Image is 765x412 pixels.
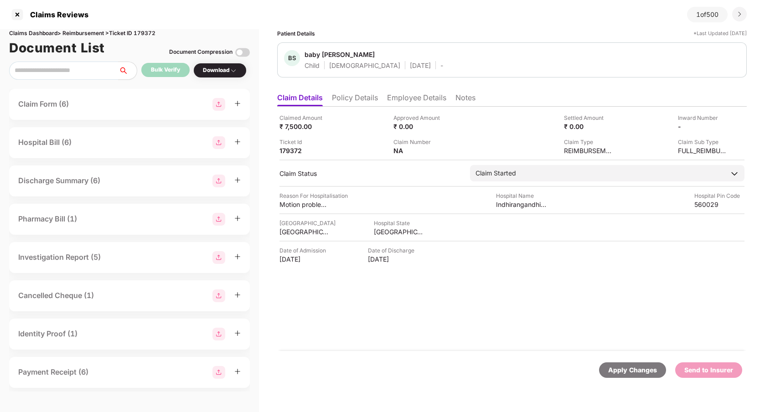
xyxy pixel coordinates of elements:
div: Download [203,66,237,75]
div: Hospital Name [496,191,546,200]
h1: Document List [9,38,105,58]
div: *Last Updated [DATE] [693,29,747,38]
div: Claims Dashboard > Reimbursement > Ticket ID 179372 [9,29,250,38]
img: svg+xml;base64,PHN2ZyBpZD0iR3JvdXBfMjg4MTMiIGRhdGEtbmFtZT0iR3JvdXAgMjg4MTMiIHhtbG5zPSJodHRwOi8vd3... [212,213,225,226]
div: Claim Number [393,138,444,146]
button: search [118,62,137,80]
div: [DATE] [368,255,418,263]
span: plus [234,368,241,375]
div: [GEOGRAPHIC_DATA] [279,219,336,227]
span: plus [234,253,241,260]
div: Pharmacy Bill (1) [18,213,77,225]
div: Indhirangandhi Inistitute of Child health [496,200,546,209]
div: NA [393,146,444,155]
div: Claim Form (6) [18,98,69,110]
div: Claims Reviews [25,10,88,19]
img: svg+xml;base64,PHN2ZyBpZD0iVG9nZ2xlLTMyeDMyIiB4bWxucz0iaHR0cDovL3d3dy53My5vcmcvMjAwMC9zdmciIHdpZH... [235,45,250,60]
div: Claim Started [476,168,516,178]
span: plus [234,139,241,145]
div: Payment Receipt (6) [18,366,88,378]
div: Claim Status [279,169,461,178]
div: Patient Details [277,29,315,38]
li: Employee Details [387,93,446,106]
div: [GEOGRAPHIC_DATA] [279,227,330,236]
div: 1 of 500 [687,7,728,22]
div: ₹ 7,500.00 [279,122,330,131]
div: baby [PERSON_NAME] [305,50,375,59]
img: svg+xml;base64,PHN2ZyBpZD0iR3JvdXBfMjg4MTMiIGRhdGEtbmFtZT0iR3JvdXAgMjg4MTMiIHhtbG5zPSJodHRwOi8vd3... [212,175,225,187]
div: [DATE] [279,255,330,263]
div: Hospital Pin Code [694,191,744,200]
div: - [440,61,443,70]
div: Document Compression [169,48,233,57]
div: Apply Changes [608,365,657,375]
img: svg+xml;base64,PHN2ZyBpZD0iR3JvdXBfMjg4MTMiIGRhdGEtbmFtZT0iR3JvdXAgMjg4MTMiIHhtbG5zPSJodHRwOi8vd3... [212,251,225,264]
li: Policy Details [332,93,378,106]
img: svg+xml;base64,PHN2ZyBpZD0iR3JvdXBfMjg4MTMiIGRhdGEtbmFtZT0iR3JvdXAgMjg4MTMiIHhtbG5zPSJodHRwOi8vd3... [212,136,225,149]
img: svg+xml;base64,PHN2ZyBpZD0iR3JvdXBfMjg4MTMiIGRhdGEtbmFtZT0iR3JvdXAgMjg4MTMiIHhtbG5zPSJodHRwOi8vd3... [212,98,225,111]
div: Hospital Bill (6) [18,137,72,148]
div: Inward Number [678,113,728,122]
span: plus [234,330,241,336]
div: ₹ 0.00 [393,122,444,131]
span: plus [234,292,241,298]
div: - [678,122,728,131]
div: Identity Proof (1) [18,328,78,340]
div: 560029 [694,200,744,209]
span: plus [234,177,241,183]
div: Reason For Hospitalisation [279,191,348,200]
div: [GEOGRAPHIC_DATA] [374,227,424,236]
div: Hospital State [374,219,424,227]
div: 179372 [279,146,330,155]
div: BS [284,50,300,66]
span: plus [234,215,241,221]
div: Investigation Report (5) [18,252,101,263]
div: ₹ 0.00 [564,122,614,131]
div: Claimed Amount [279,113,330,122]
div: Settled Amount [564,113,614,122]
img: svg+xml;base64,PHN2ZyBpZD0iR3JvdXBfMjg4MTMiIGRhdGEtbmFtZT0iR3JvdXAgMjg4MTMiIHhtbG5zPSJodHRwOi8vd3... [212,328,225,340]
div: [DEMOGRAPHIC_DATA] [329,61,400,70]
div: Date of Admission [279,246,330,255]
div: Approved Amount [393,113,444,122]
div: FULL_REIMBURSEMENT [678,146,728,155]
span: plus [234,100,241,107]
div: Send to Insurer [684,365,733,375]
div: [DATE] [410,61,431,70]
div: Motion problem for Baby [279,200,330,209]
img: svg+xml;base64,PHN2ZyBpZD0iR3JvdXBfMjg4MTMiIGRhdGEtbmFtZT0iR3JvdXAgMjg4MTMiIHhtbG5zPSJodHRwOi8vd3... [212,366,225,379]
img: svg+xml;base64,PHN2ZyBpZD0iRHJvcGRvd24tMzJ4MzIiIHhtbG5zPSJodHRwOi8vd3d3LnczLm9yZy8yMDAwL3N2ZyIgd2... [230,67,237,74]
img: svg+xml;base64,PHN2ZyBpZD0iR3JvdXBfMjg4MTMiIGRhdGEtbmFtZT0iR3JvdXAgMjg4MTMiIHhtbG5zPSJodHRwOi8vd3... [212,289,225,302]
img: svg+xml;base64,PHN2ZyBpZD0iRHJvcGRvd24tMzJ4MzIiIHhtbG5zPSJodHRwOi8vd3d3LnczLm9yZy8yMDAwL3N2ZyIgd2... [736,10,743,18]
li: Notes [455,93,476,106]
img: downArrowIcon [730,169,739,178]
div: Bulk Verify [151,66,180,74]
div: Ticket Id [279,138,330,146]
div: Claim Type [564,138,614,146]
div: REIMBURSEMENT [564,146,614,155]
li: Claim Details [277,93,323,106]
div: Date of Discharge [368,246,418,255]
div: Discharge Summary (6) [18,175,100,186]
div: Claim Sub Type [678,138,728,146]
span: search [118,67,137,74]
div: Cancelled Cheque (1) [18,290,94,301]
div: Child [305,61,320,70]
